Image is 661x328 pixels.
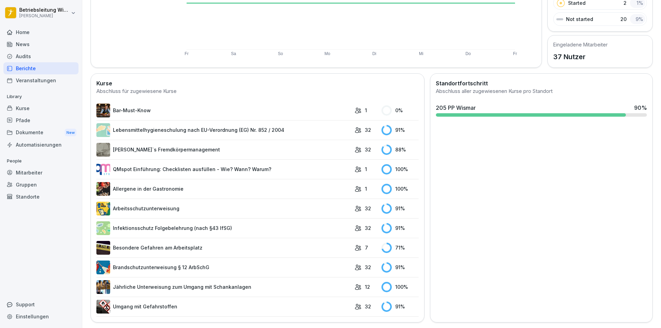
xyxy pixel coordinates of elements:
a: Berichte [3,62,78,74]
div: 90 % [634,104,647,112]
a: Automatisierungen [3,139,78,151]
p: 32 [365,146,371,153]
p: 1 [365,166,367,173]
img: ltafy9a5l7o16y10mkzj65ij.png [96,143,110,157]
div: 205 PP Wismar [436,104,476,112]
p: 1 [365,185,367,192]
a: Einstellungen [3,310,78,322]
div: 88 % [381,145,419,155]
img: bgsrfyvhdm6180ponve2jajk.png [96,202,110,215]
text: Fr [513,51,517,56]
h2: Standortfortschritt [436,79,647,87]
p: 32 [365,224,371,232]
img: rsy9vu330m0sw5op77geq2rv.png [96,162,110,176]
a: Home [3,26,78,38]
a: Lebensmittelhygieneschulung nach EU-Verordnung (EG) Nr. 852 / 2004 [96,123,351,137]
text: Fr [185,51,188,56]
p: Library [3,91,78,102]
a: Brandschutzunterweisung § 12 ArbSchG [96,261,351,274]
div: Abschluss aller zugewiesenen Kurse pro Standort [436,87,647,95]
a: Kurse [3,102,78,114]
a: Gruppen [3,179,78,191]
text: Mo [325,51,330,56]
div: 71 % [381,243,419,253]
img: ro33qf0i8ndaw7nkfv0stvse.png [96,300,110,314]
div: Dokumente [3,126,78,139]
p: Not started [566,15,593,23]
text: Di [372,51,376,56]
div: Abschluss für zugewiesene Kurse [96,87,419,95]
img: gsgognukgwbtoe3cnlsjjbmw.png [96,182,110,196]
a: Besondere Gefahren am Arbeitsplatz [96,241,351,255]
a: Standorte [3,191,78,203]
div: Support [3,298,78,310]
a: Jährliche Unterweisung zum Umgang mit Schankanlagen [96,280,351,294]
text: So [278,51,283,56]
a: Allergene in der Gastronomie [96,182,351,196]
img: gxsnf7ygjsfsmxd96jxi4ufn.png [96,123,110,137]
img: avw4yih0pjczq94wjribdn74.png [96,104,110,117]
a: Infektionsschutz Folgebelehrung (nach §43 IfSG) [96,221,351,235]
a: DokumenteNew [3,126,78,139]
div: 100 % [381,184,419,194]
a: Veranstaltungen [3,74,78,86]
img: tgff07aey9ahi6f4hltuk21p.png [96,221,110,235]
p: 37 Nutzer [553,52,608,62]
img: b0iy7e1gfawqjs4nezxuanzk.png [96,261,110,274]
a: [PERSON_NAME]`s Fremdkörpermanagement [96,143,351,157]
text: Do [465,51,471,56]
p: People [3,156,78,167]
div: 0 % [381,105,419,116]
div: 91 % [381,223,419,233]
p: 32 [365,303,371,310]
p: 32 [365,126,371,134]
text: Mi [419,51,423,56]
div: 91 % [381,125,419,135]
h2: Kurse [96,79,419,87]
div: 91 % [381,262,419,273]
p: 32 [365,205,371,212]
p: 7 [365,244,368,251]
div: 91 % [381,301,419,312]
div: New [65,129,76,137]
a: News [3,38,78,50]
div: 9 % [630,14,645,24]
div: 100 % [381,282,419,292]
p: 12 [365,283,370,290]
a: 205 PP Wismar90% [433,101,650,119]
p: 32 [365,264,371,271]
a: Bar-Must-Know [96,104,351,117]
img: etou62n52bjq4b8bjpe35whp.png [96,280,110,294]
text: Sa [231,51,236,56]
h5: Eingeladene Mitarbeiter [553,41,608,48]
a: Umgang mit Gefahrstoffen [96,300,351,314]
a: Audits [3,50,78,62]
div: 100 % [381,164,419,174]
p: 20 [620,15,627,23]
a: QMspot Einführung: Checklisten ausfüllen - Wie? Wann? Warum? [96,162,351,176]
div: 91 % [381,203,419,214]
a: Pfade [3,114,78,126]
img: zq4t51x0wy87l3xh8s87q7rq.png [96,241,110,255]
a: Arbeitsschutzunterweisung [96,202,351,215]
p: 1 [365,107,367,114]
p: Betriebsleitung Wismar [19,7,70,13]
p: [PERSON_NAME] [19,13,70,18]
a: Mitarbeiter [3,167,78,179]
